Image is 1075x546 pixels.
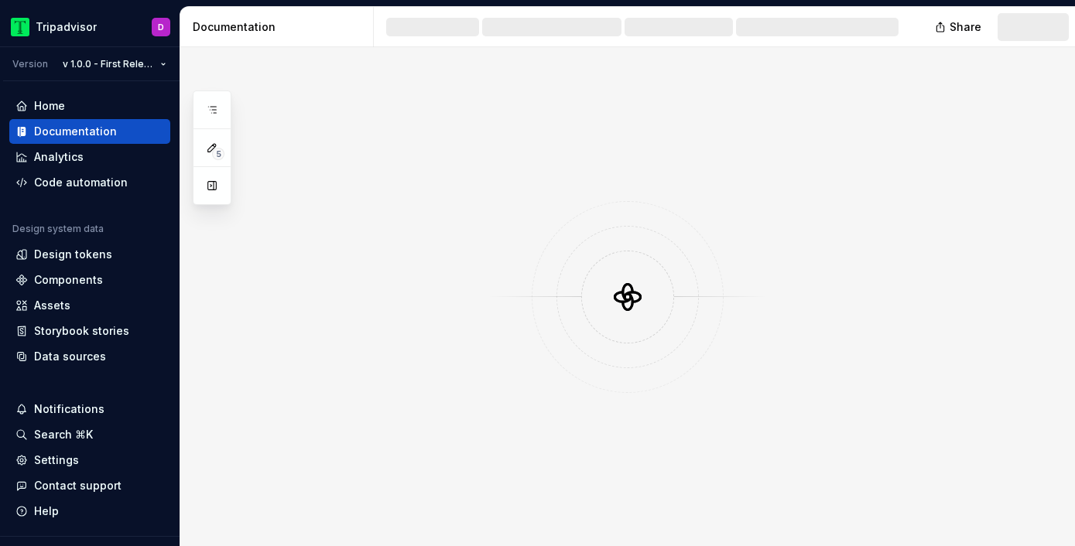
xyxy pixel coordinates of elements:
[9,94,170,118] a: Home
[950,19,981,35] span: Share
[927,13,991,41] button: Share
[9,499,170,524] button: Help
[9,293,170,318] a: Assets
[9,145,170,169] a: Analytics
[193,19,367,35] div: Documentation
[63,58,154,70] span: v 1.0.0 - First Release
[34,175,128,190] div: Code automation
[9,268,170,292] a: Components
[11,18,29,36] img: 0ed0e8b8-9446-497d-bad0-376821b19aa5.png
[34,401,104,417] div: Notifications
[9,473,170,498] button: Contact support
[158,21,164,33] div: D
[12,223,104,235] div: Design system data
[56,53,173,75] button: v 1.0.0 - First Release
[34,452,79,468] div: Settings
[34,349,106,364] div: Data sources
[9,119,170,144] a: Documentation
[34,478,122,493] div: Contact support
[36,19,97,35] div: Tripadvisor
[9,397,170,421] button: Notifications
[34,124,117,139] div: Documentation
[34,98,65,114] div: Home
[9,242,170,267] a: Design tokens
[34,427,93,442] div: Search ⌘K
[9,170,170,195] a: Code automation
[12,58,48,70] div: Version
[34,272,103,288] div: Components
[34,149,84,165] div: Analytics
[34,323,129,339] div: Storybook stories
[3,10,176,43] button: TripadvisorD
[9,422,170,447] button: Search ⌘K
[9,319,170,343] a: Storybook stories
[9,344,170,369] a: Data sources
[34,298,70,313] div: Assets
[212,148,224,160] span: 5
[34,503,59,519] div: Help
[9,448,170,473] a: Settings
[34,247,112,262] div: Design tokens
